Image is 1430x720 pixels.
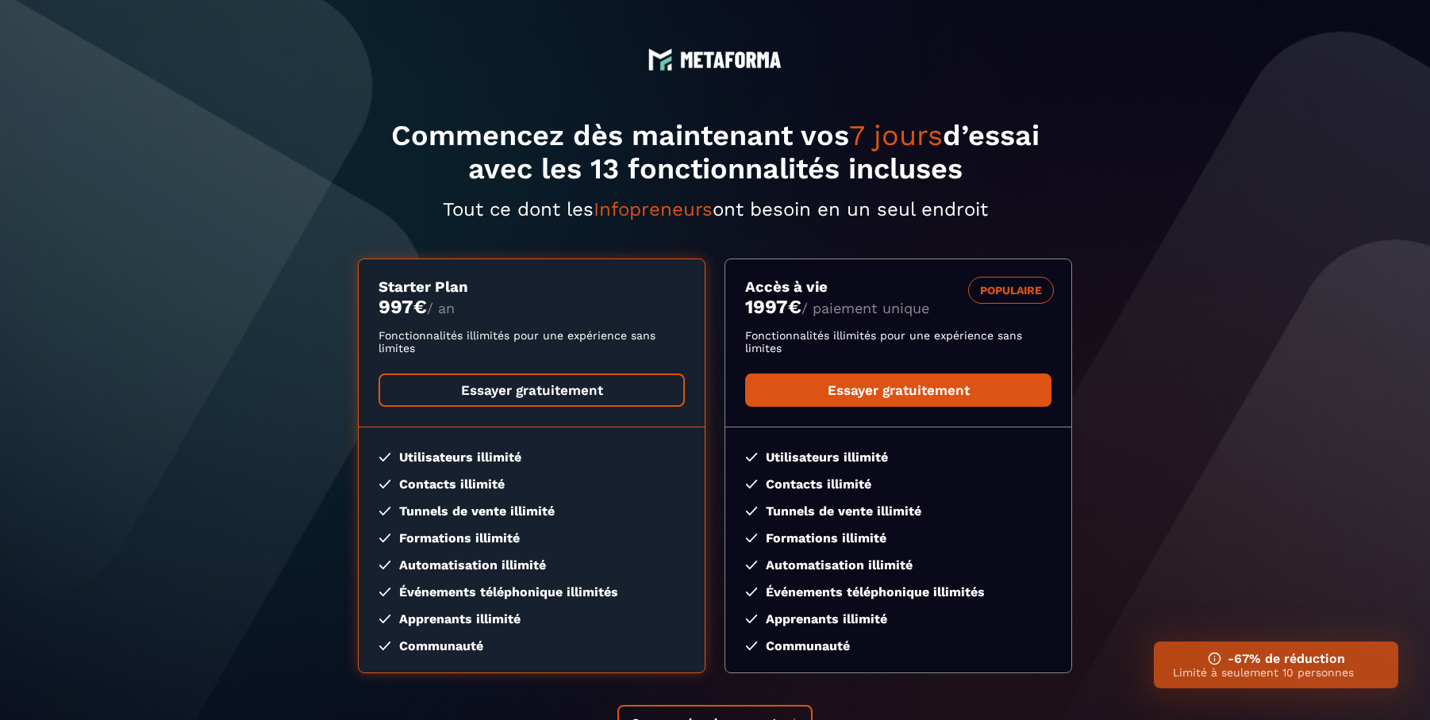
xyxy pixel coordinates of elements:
[745,480,758,488] img: checked
[1208,652,1221,665] img: ifno
[594,198,713,220] span: Infopreneurs
[745,329,1051,354] p: Fonctionnalités illimités pour une expérience sans limites
[680,52,782,68] img: logo
[745,611,1051,626] li: Apprenants illimité
[379,278,685,296] h3: Starter Plan
[379,329,685,354] p: Fonctionnalités illimités pour une expérience sans limites
[745,530,1051,546] li: Formations illimité
[801,300,929,316] span: / paiement unique
[379,450,685,465] li: Utilisateurs illimité
[1173,651,1379,666] h3: -67% de réduction
[379,584,685,599] li: Événements téléphonique illimités
[745,584,1051,599] li: Événements téléphonique illimités
[745,507,758,515] img: checked
[358,198,1072,220] p: Tout ce dont les ont besoin en un seul endroit
[745,557,1051,573] li: Automatisation illimité
[379,453,391,461] img: checked
[379,561,391,569] img: checked
[1173,666,1379,679] p: Limité à seulement 10 personnes
[745,561,758,569] img: checked
[745,278,1051,296] h3: Accès à vie
[379,611,685,626] li: Apprenants illimité
[849,119,943,152] span: 7 jours
[379,480,391,488] img: checked
[745,638,1051,653] li: Communauté
[379,534,391,542] img: checked
[648,48,672,71] img: logo
[358,119,1072,186] h1: Commencez dès maintenant vos d’essai avec les 13 fonctionnalités incluses
[379,507,391,515] img: checked
[413,296,427,318] currency: €
[745,504,1051,519] li: Tunnels de vente illimité
[745,534,758,542] img: checked
[968,277,1054,304] div: POPULAIRE
[379,477,685,492] li: Contacts illimité
[788,296,801,318] currency: €
[379,588,391,596] img: checked
[379,557,685,573] li: Automatisation illimité
[745,588,758,596] img: checked
[745,615,758,623] img: checked
[745,373,1051,407] a: Essayer gratuitement
[745,450,1051,465] li: Utilisateurs illimité
[427,300,455,316] span: / an
[379,641,391,650] img: checked
[379,373,685,407] a: Essayer gratuitement
[745,641,758,650] img: checked
[379,638,685,653] li: Communauté
[379,530,685,546] li: Formations illimité
[379,504,685,519] li: Tunnels de vente illimité
[745,296,801,318] money: 1997
[745,453,758,461] img: checked
[379,296,427,318] money: 997
[379,615,391,623] img: checked
[745,477,1051,492] li: Contacts illimité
